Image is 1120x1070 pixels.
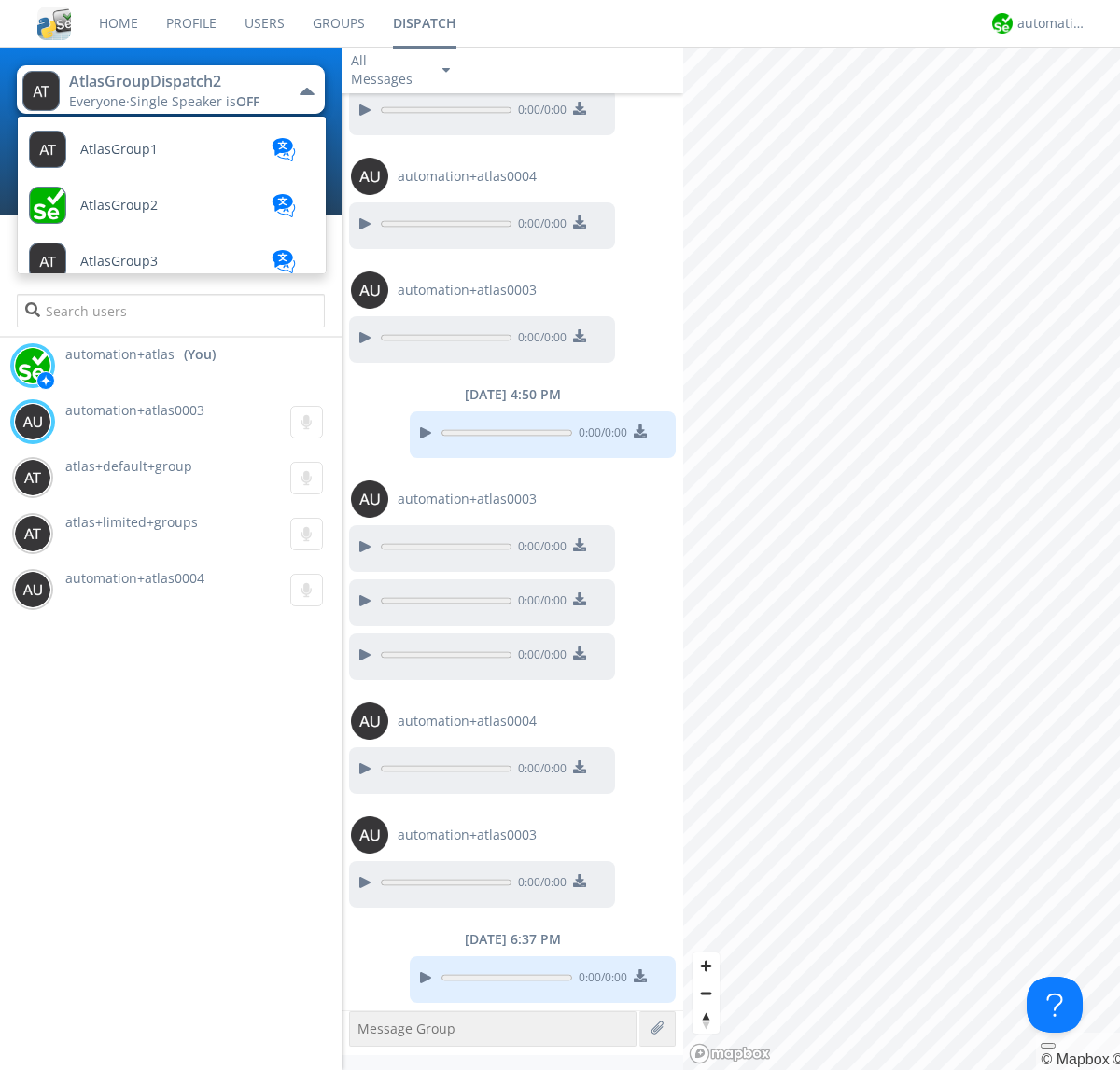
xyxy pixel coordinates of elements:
span: Reset bearing to north [693,1007,720,1034]
img: caret-down-sm.svg [442,68,450,73]
div: All Messages [351,51,426,89]
button: Zoom out [693,980,720,1007]
img: 373638.png [351,702,388,740]
span: 0:00 / 0:00 [572,969,627,990]
button: AtlasGroupDispatch2Everyone·Single Speaker isOFF [17,65,324,114]
img: 373638.png [351,816,388,854]
div: [DATE] 4:50 PM [342,385,683,404]
img: 373638.png [14,515,51,552]
img: download media button [634,424,647,438]
a: Mapbox [1041,1051,1109,1067]
span: automation+atlas0004 [398,712,537,730]
span: atlas+limited+groups [65,513,198,531]
ul: AtlasGroupDispatch2Everyone·Single Speaker isOFF [17,116,327,274]
span: automation+atlas0004 [398,167,537,186]
span: atlas+default+group [65,457,192,475]
span: 0:00 / 0:00 [511,102,567,122]
div: AtlasGroupDispatch2 [69,71,279,92]
img: download media button [573,215,586,229]
img: download media button [634,969,647,982]
span: Zoom out [693,980,720,1007]
img: 373638.png [22,71,60,111]
span: 0:00 / 0:00 [572,424,627,445]
img: download media button [573,874,586,887]
div: (You) [184,345,216,364]
span: automation+atlas [65,345,175,364]
img: download media button [573,760,586,773]
div: [DATE] 6:37 PM [342,930,683,949]
img: 373638.png [351,158,388,195]
span: 0:00 / 0:00 [511,329,567,350]
span: OFF [236,92,259,110]
img: 373638.png [351,480,388,518]
span: automation+atlas0003 [398,826,537,844]
span: 0:00 / 0:00 [511,646,567,667]
div: Everyone · [69,92,279,111]
span: 0:00 / 0:00 [511,538,567,559]
img: download media button [573,592,586,605]
img: 373638.png [14,571,51,608]
span: automation+atlas0003 [65,401,204,419]
span: automation+atlas0003 [398,490,537,508]
div: automation+atlas [1017,14,1087,33]
iframe: Toggle Customer Support [1027,977,1083,1033]
span: 0:00 / 0:00 [511,760,567,781]
img: download media button [573,646,586,660]
span: 0:00 / 0:00 [511,215,567,236]
span: AtlasGroup1 [80,143,158,157]
img: download media button [573,102,586,115]
input: Search users [17,294,324,327]
img: download media button [573,538,586,551]
img: translation-blue.svg [270,250,298,273]
span: Single Speaker is [130,92,259,110]
span: AtlasGroup2 [80,199,158,213]
img: translation-blue.svg [270,194,298,217]
img: 373638.png [14,403,51,440]
img: d2d01cd9b4174d08988066c6d424eccd [14,347,51,384]
span: 0:00 / 0:00 [511,592,567,613]
img: 373638.png [351,271,388,309]
img: download media button [573,329,586,342]
button: Reset bearing to north [693,1007,720,1034]
span: automation+atlas0003 [398,281,537,299]
img: 373638.png [14,459,51,496]
a: Mapbox logo [689,1043,771,1064]
span: AtlasGroup3 [80,255,158,269]
img: d2d01cd9b4174d08988066c6d424eccd [992,13,1013,34]
img: translation-blue.svg [270,138,298,161]
span: automation+atlas0004 [65,569,204,587]
button: Toggle attribution [1041,1043,1056,1049]
img: cddb5a64eb264b2086981ab96f4c1ba7 [37,7,71,40]
span: 0:00 / 0:00 [511,874,567,895]
button: Zoom in [693,952,720,980]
